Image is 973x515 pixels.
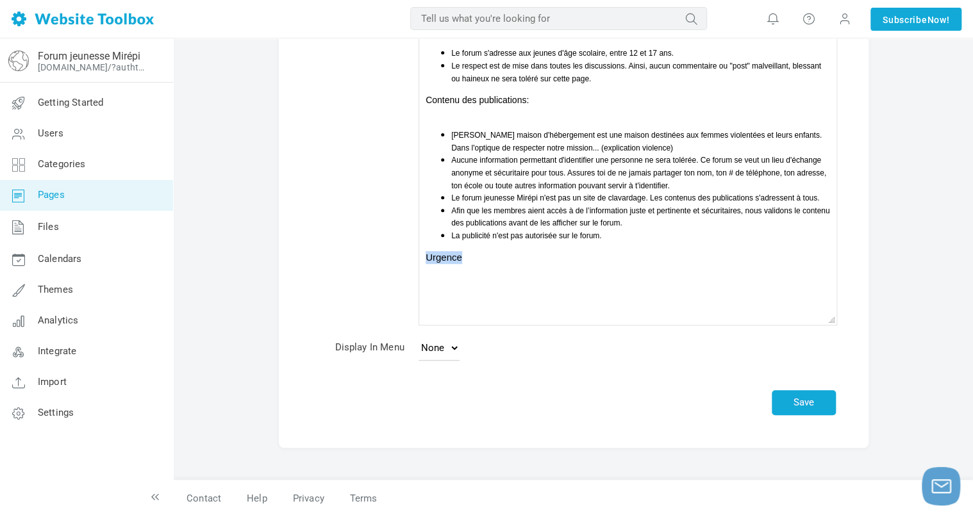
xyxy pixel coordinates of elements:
span: Themes [38,284,73,295]
span: Import [38,376,67,388]
button: Save [772,390,836,415]
span: Analytics [38,315,78,326]
button: Launch chat [922,467,960,505]
span: Pages [38,189,65,200]
span: Now! [927,13,949,27]
a: SubscribeNow! [870,8,961,31]
span: Settings [38,407,74,418]
span: Files [38,221,59,233]
span: Categories [38,158,86,170]
input: Tell us what you're looking for [410,7,707,30]
td: Header Message [304,9,412,332]
a: Contact [174,487,234,510]
iframe: Rich Text Area. Press ALT-F9 for menu. Press ALT-F10 for toolbar. Press ALT-0 for help [419,37,836,325]
span: Getting Started [38,97,103,108]
a: Privacy [280,487,337,510]
a: Forum jeunesse Mirépi [38,50,140,62]
span: Calendars [38,253,81,265]
span: Integrate [38,345,76,357]
a: Terms [337,487,378,510]
a: [DOMAIN_NAME]/?authtoken=3be2291c1d9ff95746608813d0445ebc&rememberMe=1 [38,62,149,72]
td: Display In Menu [304,332,412,368]
span: Users [38,127,63,139]
a: Help [234,487,280,510]
img: globe-icon.png [8,51,29,71]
